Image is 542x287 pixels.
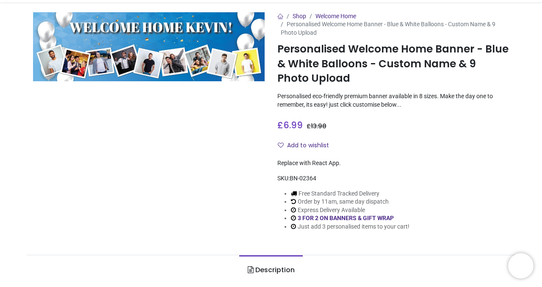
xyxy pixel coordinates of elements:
[33,12,265,82] img: Personalised Welcome Home Banner - Blue & White Balloons - Custom Name & 9 Photo Upload
[293,13,306,19] a: Shop
[291,206,409,215] li: Express Delivery Available
[278,142,284,148] i: Add to wishlist
[298,215,394,221] a: 3 FOR 2 ON BANNERS & GIFT WRAP
[291,223,409,231] li: Just add 3 personalised items to your cart!
[283,119,303,131] span: 6.99
[277,159,509,168] div: Replace with React App.
[315,13,356,19] a: Welcome Home
[281,21,495,36] span: Personalised Welcome Home Banner - Blue & White Balloons - Custom Name & 9 Photo Upload
[291,190,409,198] li: Free Standard Tracked Delivery
[277,92,509,109] p: Personalised eco-friendly premium banner available in 8 sizes. Make the day one to remember, its ...
[307,122,326,130] span: £
[291,198,409,206] li: Order by 11am, same day dispatch
[277,119,303,131] span: £
[277,138,336,153] button: Add to wishlistAdd to wishlist
[311,122,326,130] span: 13.98
[239,255,302,285] a: Description
[277,42,509,86] h1: Personalised Welcome Home Banner - Blue & White Balloons - Custom Name & 9 Photo Upload
[508,253,534,279] iframe: Brevo live chat
[277,174,509,183] div: SKU:
[290,175,316,182] span: BN-02364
